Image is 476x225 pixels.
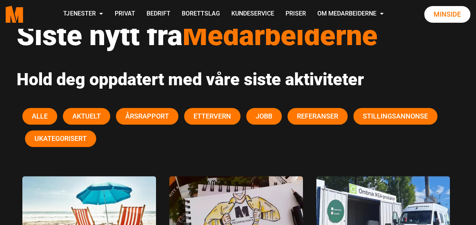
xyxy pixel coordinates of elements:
[297,112,338,120] span: Referanser
[353,108,437,125] button: Stillingsannonse
[279,1,311,28] a: Priser
[17,18,460,52] h1: Siste nytt fra
[22,108,57,125] button: Alle
[194,112,231,120] span: Ettervern
[225,1,279,28] a: Kundeservice
[17,69,460,90] h2: Hold deg oppdatert med våre siste aktiviteter
[22,205,156,214] a: Les mer om Søppeltømming – gi beskjed om du er på ferie i sommer featured image
[176,1,225,28] a: Borettslag
[316,205,450,214] a: Les mer om Gi nytt liv til Gamle IKEA møbler med Medarbeiderne featured image
[363,112,428,120] span: Stillingsannonse
[256,112,272,120] span: Jobb
[109,1,140,28] a: Privat
[287,108,348,125] button: Referanser
[140,1,176,28] a: Bedrift
[58,1,109,28] a: Tjenester
[183,19,378,52] span: Medarbeiderne
[125,112,169,120] span: Årsrapport
[63,108,110,125] button: Aktuelt
[25,130,96,147] button: Ukategorisert
[32,112,48,120] span: Alle
[424,6,470,23] a: Minside
[311,1,389,28] a: Om Medarbeiderne
[169,205,303,214] a: Les mer om Rusfri dag 8 Juni – Rusfrihet ER frihet featured image
[72,112,101,120] span: Aktuelt
[184,108,240,125] button: Ettervern
[34,134,87,142] span: Ukategorisert
[246,108,282,125] button: Jobb
[116,108,178,125] button: Årsrapport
